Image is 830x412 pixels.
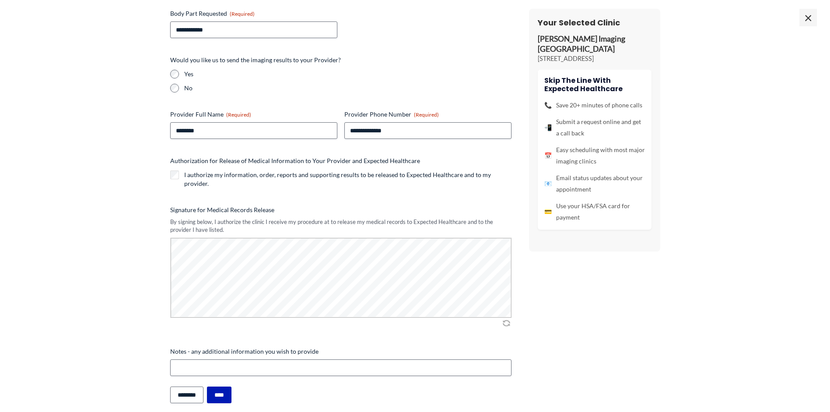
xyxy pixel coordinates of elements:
[544,99,645,111] li: Save 20+ minutes of phone calls
[538,54,651,63] p: [STREET_ADDRESS]
[544,99,552,111] span: 📞
[538,18,651,28] h3: Your Selected Clinic
[184,70,511,78] label: Yes
[544,150,552,161] span: 📅
[184,170,511,188] label: I authorize my information, order, reports and supporting results to be released to Expected Heal...
[544,178,552,189] span: 📧
[501,319,511,327] img: Clear Signature
[544,206,552,217] span: 💳
[544,200,645,223] li: Use your HSA/FSA card for payment
[170,218,511,234] div: By signing below, I authorize the clinic I receive my procedure at to release my medical records ...
[230,11,255,17] span: (Required)
[344,110,511,119] label: Provider Phone Number
[544,122,552,133] span: 📲
[170,206,511,214] label: Signature for Medical Records Release
[799,9,817,26] span: ×
[170,347,511,356] label: Notes - any additional information you wish to provide
[538,34,651,54] p: [PERSON_NAME] Imaging [GEOGRAPHIC_DATA]
[226,111,251,118] span: (Required)
[544,116,645,139] li: Submit a request online and get a call back
[544,172,645,195] li: Email status updates about your appointment
[544,144,645,167] li: Easy scheduling with most major imaging clinics
[544,76,645,93] h4: Skip the line with Expected Healthcare
[414,111,439,118] span: (Required)
[170,56,341,64] legend: Would you like us to send the imaging results to your Provider?
[184,84,511,92] label: No
[170,156,420,165] legend: Authorization for Release of Medical Information to Your Provider and Expected Healthcare
[170,9,337,18] label: Body Part Requested
[170,110,337,119] label: Provider Full Name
